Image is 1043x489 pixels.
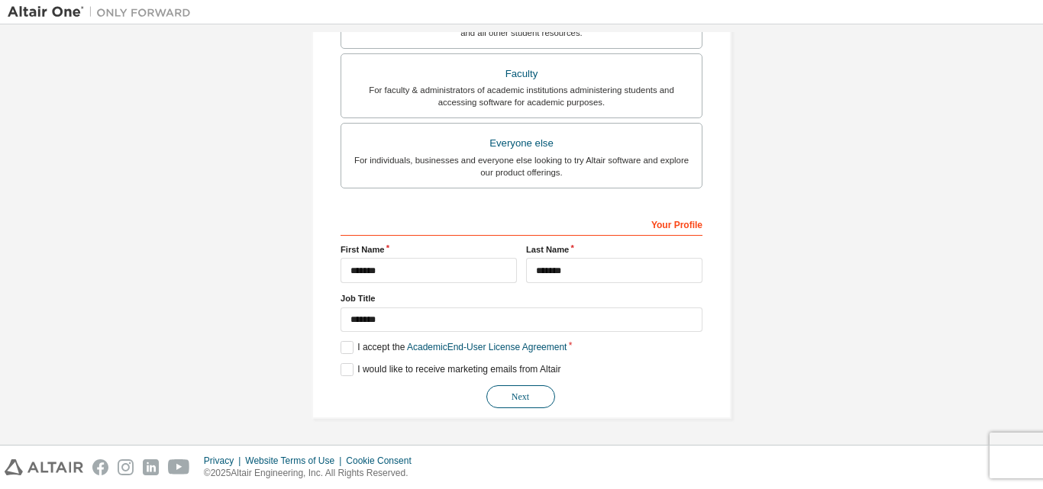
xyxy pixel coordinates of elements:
div: Your Profile [341,211,702,236]
div: Everyone else [350,133,693,154]
label: First Name [341,243,517,256]
img: Altair One [8,5,199,20]
img: linkedin.svg [143,459,159,475]
label: Last Name [526,243,702,256]
img: facebook.svg [92,459,108,475]
button: Next [486,385,555,408]
label: I accept the [341,341,567,354]
div: Website Terms of Use [245,455,346,467]
p: © 2025 Altair Engineering, Inc. All Rights Reserved. [204,467,421,480]
div: For individuals, businesses and everyone else looking to try Altair software and explore our prod... [350,154,693,179]
div: Faculty [350,63,693,85]
a: Academic End-User License Agreement [407,342,567,352]
label: Job Title [341,292,702,304]
img: altair_logo.svg [5,459,83,475]
div: For faculty & administrators of academic institutions administering students and accessing softwa... [350,84,693,108]
label: I would like to receive marketing emails from Altair [341,363,560,376]
div: Cookie Consent [346,455,420,467]
img: instagram.svg [118,459,134,475]
img: youtube.svg [168,459,190,475]
div: Privacy [204,455,245,467]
